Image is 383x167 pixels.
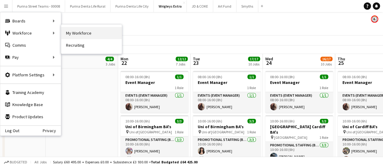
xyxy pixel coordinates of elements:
[176,57,188,61] span: 12/12
[265,92,333,113] app-card-role: Events (Event Manager)1/108:00-16:00 (8h)[PERSON_NAME]
[121,71,188,113] app-job-card: 08:00-16:00 (8h)1/1Event Manager1 RoleEvents (Event Manager)1/108:00-16:00 (8h)[PERSON_NAME]
[175,130,183,134] span: 1 Role
[175,119,183,123] span: 3/3
[265,71,333,113] app-job-card: 08:00-16:00 (8h)1/1Event Manager1 RoleEvents (Event Manager)1/108:00-16:00 (8h)[PERSON_NAME]
[319,135,328,140] span: 1 Role
[151,160,197,164] span: Total Budgeted £64 425.00
[33,160,48,164] span: All jobs
[270,75,295,79] span: 08:00-16:00 (8h)
[0,111,61,123] a: Product Updates
[65,0,111,12] button: Purina Denta Life Rural
[320,119,328,123] span: 3/3
[0,69,61,81] div: Platform Settings
[192,59,200,66] span: 23
[198,119,222,123] span: 10:00-16:00 (6h)
[264,59,273,66] span: 24
[61,27,122,39] a: My Workforce
[125,119,150,123] span: 10:00-16:00 (6h)
[3,159,28,165] button: Budgeted
[12,0,65,12] button: Purina Street Teams - 00008
[202,130,244,134] span: Uni of [GEOGRAPHIC_DATA]
[247,75,256,79] span: 1/1
[121,80,188,85] h3: Event Manager
[265,56,273,62] span: Wed
[198,75,222,79] span: 08:00-16:00 (8h)
[265,80,333,85] h3: Event Manager
[105,57,114,61] span: 4/4
[125,75,150,79] span: 08:00-16:00 (8h)
[193,92,261,113] app-card-role: Events (Event Manager)1/108:00-16:00 (8h)[PERSON_NAME]
[247,119,256,123] span: 3/3
[248,62,260,66] div: 10 Jobs
[111,0,154,12] button: Purina Denta Life City
[0,99,61,111] a: Knowledge Base
[342,75,367,79] span: 08:00-16:00 (8h)
[193,56,200,62] span: Tue
[371,15,378,23] app-user-avatar: Bounce Activations Ltd
[53,160,197,164] div: Salary £60 495.00 + Expenses £0.00 + Subsistence £3 930.00 =
[193,71,261,113] app-job-card: 08:00-16:00 (8h)1/1Event Manager1 RoleEvents (Event Manager)1/108:00-16:00 (8h)[PERSON_NAME]
[270,119,295,123] span: 10:00-16:00 (6h)
[176,62,187,66] div: 7 Jobs
[154,0,187,12] button: Wrigleys Extra
[121,92,188,113] app-card-role: Events (Event Manager)1/108:00-16:00 (8h)[PERSON_NAME]
[320,57,332,61] span: 16/17
[175,85,183,90] span: 1 Role
[0,27,61,39] div: Workforce
[248,57,260,61] span: 17/17
[338,56,345,62] span: Thu
[0,51,61,63] div: Pay
[0,86,61,99] a: Training Academy
[61,39,122,51] a: Recruiting
[321,62,332,66] div: 10 Jobs
[342,119,367,123] span: 10:00-16:00 (6h)
[106,62,115,66] div: 3 Jobs
[319,85,328,90] span: 1 Role
[175,75,183,79] span: 1/1
[43,128,61,133] a: Privacy
[213,0,236,12] button: Art Fund
[274,135,307,140] span: [GEOGRAPHIC_DATA]
[121,56,128,62] span: Mon
[187,0,213,12] button: JD & COKE
[337,59,345,66] span: 25
[0,39,61,51] a: Comms
[129,130,172,134] span: Uni of [GEOGRAPHIC_DATA]
[121,124,188,129] h3: Uni of Birmingham BA's
[0,128,19,133] a: Log Out
[193,124,261,129] h3: Uni of Birmingham BA's
[247,85,256,90] span: 1 Role
[120,59,128,66] span: 22
[193,80,261,85] h3: Event Manager
[265,124,333,135] h3: [GEOGRAPHIC_DATA] Cardiff BA's
[10,160,27,164] span: Budgeted
[247,130,256,134] span: 1 Role
[236,0,258,12] button: Smyths
[320,75,328,79] span: 1/1
[0,15,61,27] div: Boards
